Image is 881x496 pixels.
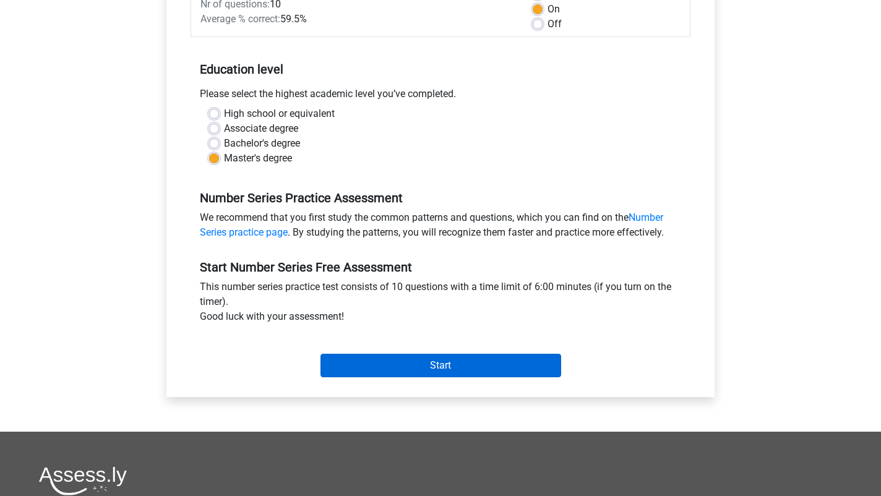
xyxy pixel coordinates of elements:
label: Associate degree [224,121,298,136]
h5: Number Series Practice Assessment [200,190,681,205]
label: Off [548,17,562,32]
div: Please select the highest academic level you’ve completed. [191,87,690,106]
label: High school or equivalent [224,106,335,121]
div: 59.5% [191,12,523,27]
label: Bachelor's degree [224,136,300,151]
span: Average % correct: [200,13,280,25]
h5: Education level [200,57,681,82]
div: We recommend that you first study the common patterns and questions, which you can find on the . ... [191,210,690,245]
label: On [548,2,560,17]
input: Start [320,354,561,377]
img: Assessly logo [39,466,127,495]
label: Master's degree [224,151,292,166]
h5: Start Number Series Free Assessment [200,260,681,275]
div: This number series practice test consists of 10 questions with a time limit of 6:00 minutes (if y... [191,280,690,329]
